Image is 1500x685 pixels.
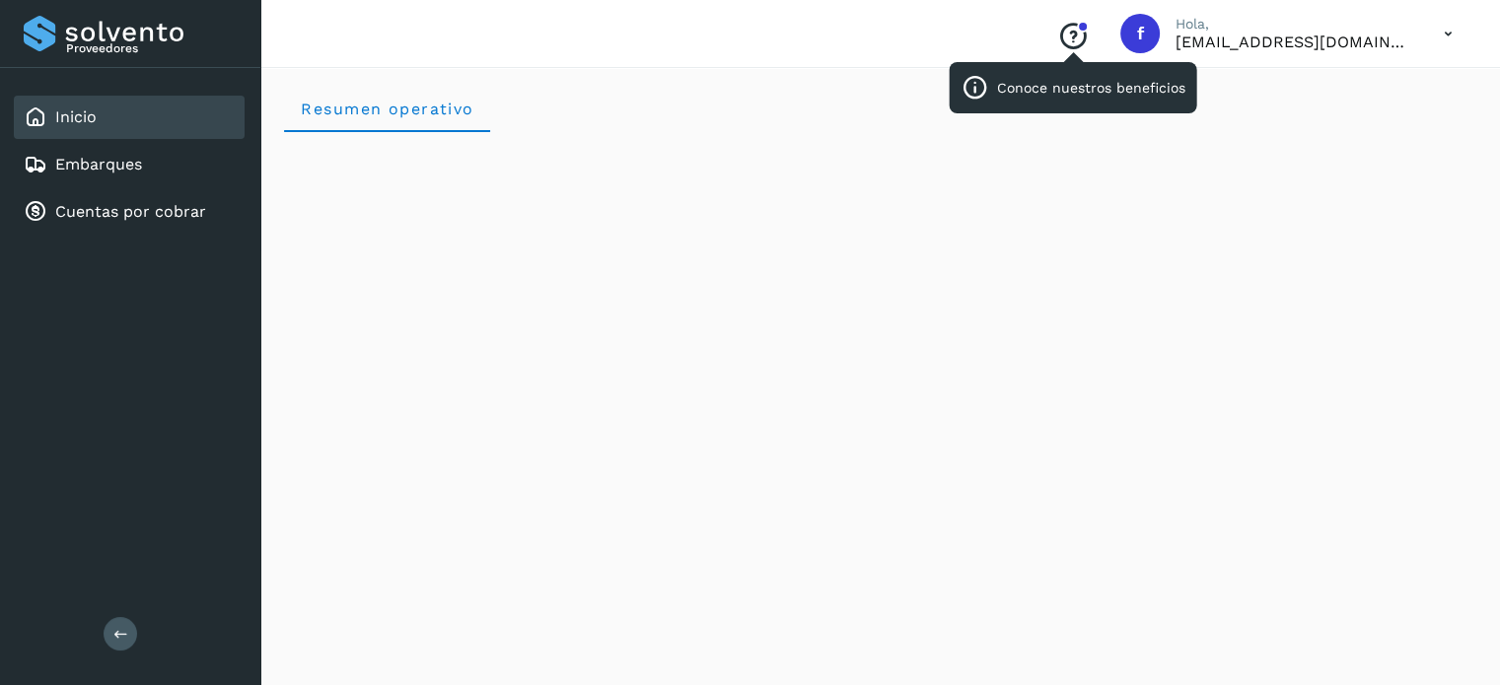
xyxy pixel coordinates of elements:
p: Conoce nuestros beneficios [997,80,1185,97]
p: fyc3@mexamerik.com [1176,33,1412,51]
a: Embarques [55,155,142,173]
span: Resumen operativo [300,100,474,118]
a: Cuentas por cobrar [55,202,206,221]
a: Conoce nuestros beneficios [1057,37,1089,53]
div: Embarques [14,143,245,186]
p: Proveedores [66,41,237,55]
div: Cuentas por cobrar [14,190,245,234]
a: Inicio [55,107,97,126]
p: Hola, [1176,16,1412,33]
div: Inicio [14,96,245,139]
